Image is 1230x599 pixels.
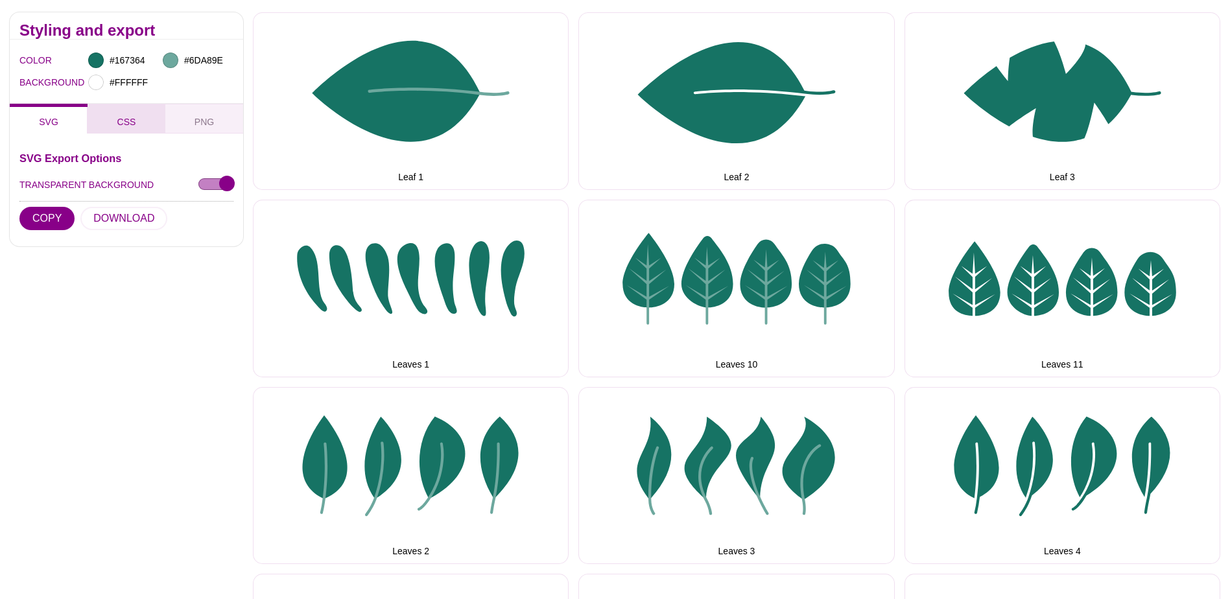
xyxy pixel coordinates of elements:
[19,74,36,91] label: BACKGROUND
[253,387,569,565] button: Leaves 2
[578,12,894,190] button: Leaf 2
[80,207,167,230] button: DOWNLOAD
[578,200,894,377] button: Leaves 10
[117,117,136,127] span: CSS
[578,387,894,565] button: Leaves 3
[905,387,1220,565] button: Leaves 4
[905,200,1220,377] button: Leaves 11
[88,104,165,134] button: CSS
[19,176,154,193] label: TRANSPARENT BACKGROUND
[165,104,243,134] button: PNG
[19,153,233,163] h3: SVG Export Options
[19,25,233,36] h2: Styling and export
[905,12,1220,190] button: Leaf 3
[19,207,75,230] button: COPY
[253,200,569,377] button: Leaves 1
[19,52,36,69] label: COLOR
[195,117,214,127] span: PNG
[253,12,569,190] button: Leaf 1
